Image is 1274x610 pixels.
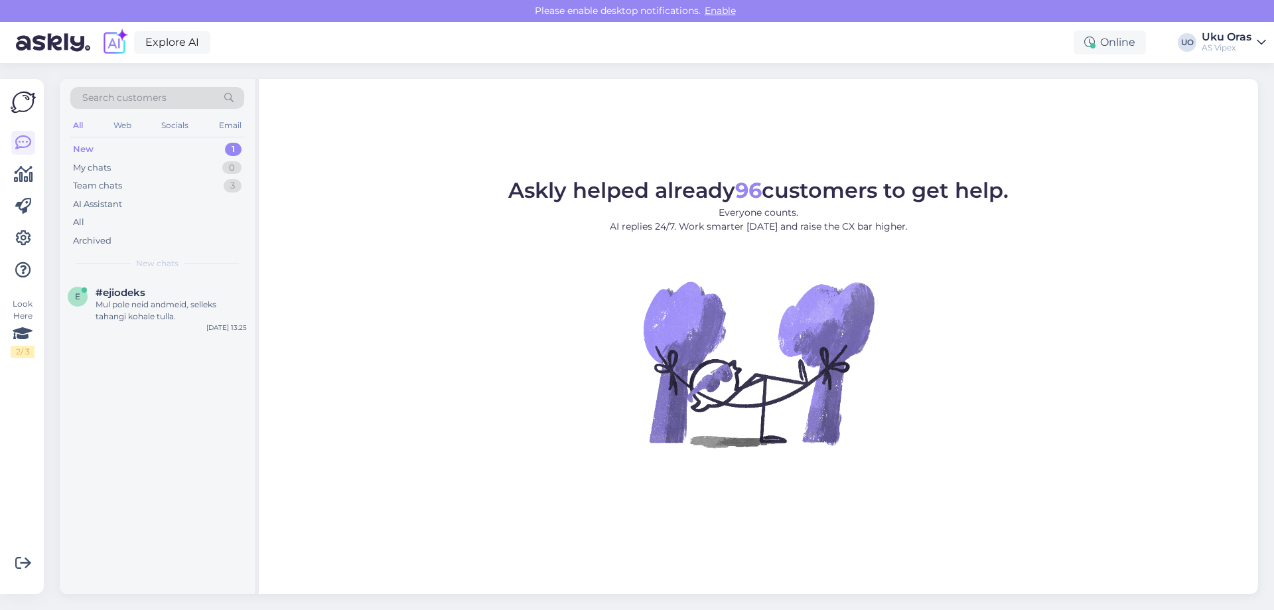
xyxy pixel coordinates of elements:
div: My chats [73,161,111,175]
div: Team chats [73,179,122,192]
div: AS Vipex [1202,42,1251,53]
img: explore-ai [101,29,129,56]
b: 96 [735,177,762,203]
a: Uku OrasAS Vipex [1202,32,1266,53]
div: Archived [73,234,111,248]
div: [DATE] 13:25 [206,323,247,333]
div: UO [1178,33,1196,52]
span: Search customers [82,91,167,105]
img: Askly Logo [11,90,36,115]
div: Look Here [11,298,35,358]
span: #ejiodeks [96,287,145,299]
div: 3 [224,179,242,192]
div: Mul pole neid andmeid, selleks tahangi kohale tulla. [96,299,247,323]
span: Askly helped already customers to get help. [508,177,1009,203]
div: All [73,216,84,229]
div: Online [1074,31,1146,54]
a: Explore AI [134,31,210,54]
div: 0 [222,161,242,175]
div: New [73,143,94,156]
div: Email [216,117,244,134]
div: 2 / 3 [11,346,35,358]
span: Enable [701,5,740,17]
div: 1 [225,143,242,156]
img: No Chat active [639,244,878,483]
div: Uku Oras [1202,32,1251,42]
span: New chats [136,258,178,269]
div: All [70,117,86,134]
div: Web [111,117,134,134]
p: Everyone counts. AI replies 24/7. Work smarter [DATE] and raise the CX bar higher. [508,206,1009,234]
div: AI Assistant [73,198,122,211]
span: e [75,291,80,301]
div: Socials [159,117,191,134]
